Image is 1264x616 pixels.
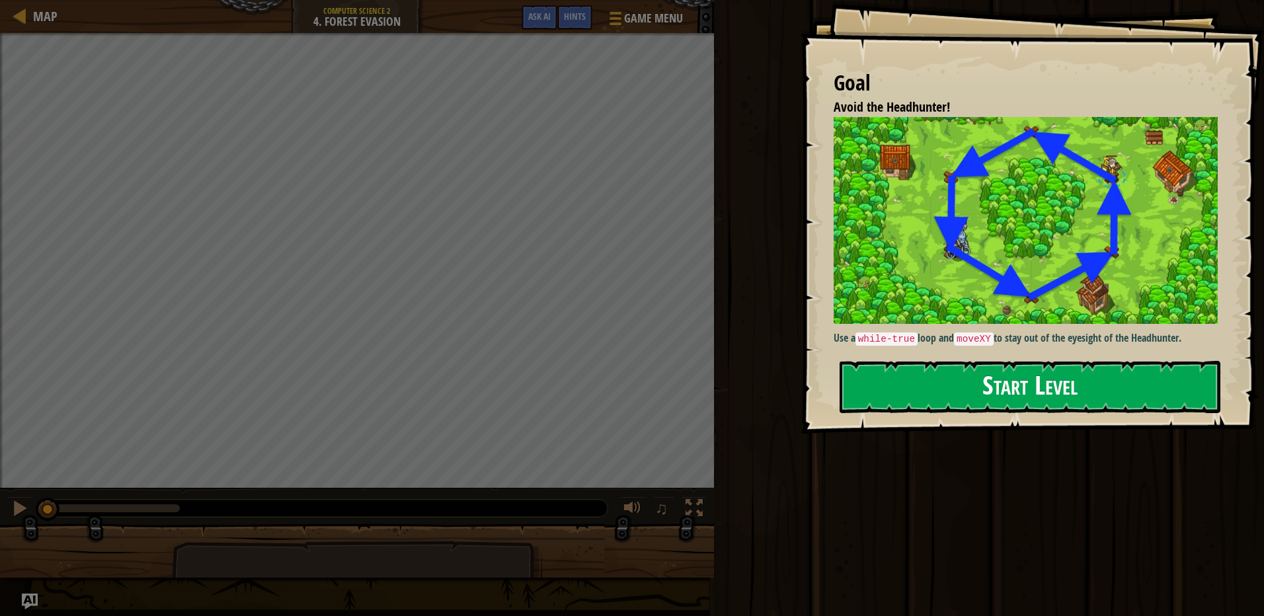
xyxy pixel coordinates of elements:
[840,361,1220,413] button: Start Level
[834,117,1228,324] img: Forest evasion
[22,594,38,609] button: Ask AI
[855,332,918,346] code: while-true
[619,496,646,523] button: Adjust volume
[681,496,707,523] button: Toggle fullscreen
[7,496,33,523] button: Ctrl + P: Pause
[817,98,1214,117] li: Avoid the Headhunter!
[599,5,691,36] button: Game Menu
[528,10,551,22] span: Ask AI
[33,7,58,25] span: Map
[954,332,994,346] code: moveXY
[652,496,675,523] button: ♫
[522,5,557,30] button: Ask AI
[655,498,668,518] span: ♫
[624,10,683,27] span: Game Menu
[834,68,1218,98] div: Goal
[564,10,586,22] span: Hints
[834,330,1228,346] p: Use a loop and to stay out of the eyesight of the Headhunter.
[26,7,58,25] a: Map
[834,98,950,116] span: Avoid the Headhunter!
